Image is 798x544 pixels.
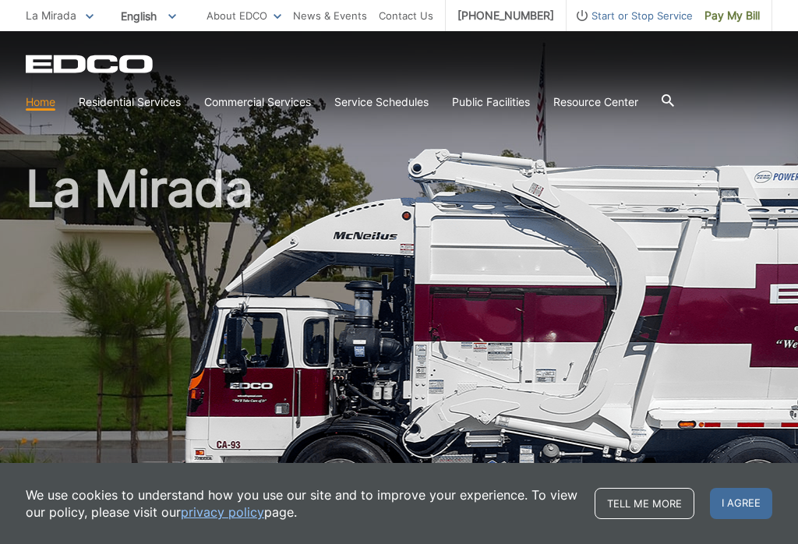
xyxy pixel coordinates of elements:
[26,486,579,521] p: We use cookies to understand how you use our site and to improve your experience. To view our pol...
[710,488,772,519] span: I agree
[452,94,530,111] a: Public Facilities
[595,488,694,519] a: Tell me more
[181,503,264,521] a: privacy policy
[207,7,281,24] a: About EDCO
[79,94,181,111] a: Residential Services
[379,7,433,24] a: Contact Us
[26,55,155,73] a: EDCD logo. Return to the homepage.
[26,9,76,22] span: La Mirada
[26,94,55,111] a: Home
[293,7,367,24] a: News & Events
[109,3,188,29] span: English
[26,164,772,506] h1: La Mirada
[204,94,311,111] a: Commercial Services
[704,7,760,24] span: Pay My Bill
[334,94,429,111] a: Service Schedules
[553,94,638,111] a: Resource Center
